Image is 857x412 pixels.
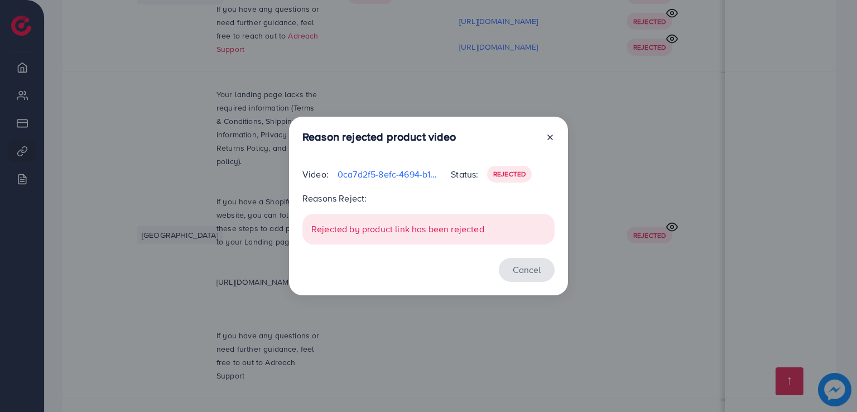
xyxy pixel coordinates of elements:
p: Video: [302,167,329,181]
div: Rejected by product link has been rejected [302,214,555,245]
p: 0ca7d2f5-8efc-4694-b1bd-cd28c2cdf38c-1756396830091.mp4 [338,167,442,181]
p: Status: [451,167,478,181]
button: Cancel [499,258,555,282]
span: Rejected [493,169,526,179]
h3: Reason rejected product video [302,130,456,143]
p: Reasons Reject: [302,191,555,205]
